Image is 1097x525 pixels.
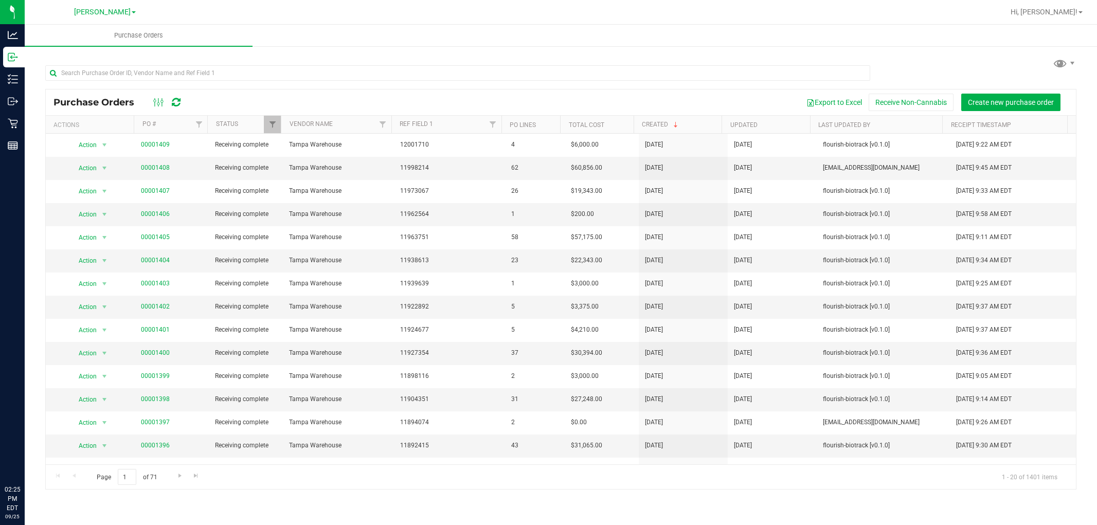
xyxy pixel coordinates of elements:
[823,371,944,381] span: flourish-biotrack [v0.1.0]
[400,441,499,450] span: 11892415
[734,186,752,196] span: [DATE]
[511,279,558,288] span: 1
[215,256,277,265] span: Receiving complete
[511,140,558,150] span: 4
[289,186,388,196] span: Tampa Warehouse
[98,462,111,476] span: select
[374,116,391,133] a: Filter
[25,25,253,46] a: Purchase Orders
[823,256,944,265] span: flourish-biotrack [v0.1.0]
[823,441,944,450] span: flourish-biotrack [v0.1.0]
[956,348,1012,358] span: [DATE] 9:36 AM EDT
[571,325,599,335] span: $4,210.00
[645,325,663,335] span: [DATE]
[88,469,166,485] span: Page of 71
[289,418,388,427] span: Tampa Warehouse
[98,439,111,453] span: select
[645,348,663,358] span: [DATE]
[400,186,499,196] span: 11973067
[400,120,433,128] a: Ref Field 1
[734,209,752,219] span: [DATE]
[569,121,604,129] a: Total Cost
[141,233,170,241] a: 00001405
[734,394,752,404] span: [DATE]
[400,418,499,427] span: 11894074
[141,419,170,426] a: 00001397
[956,186,1012,196] span: [DATE] 9:33 AM EDT
[956,325,1012,335] span: [DATE] 9:37 AM EDT
[956,232,1012,242] span: [DATE] 9:11 AM EDT
[645,140,663,150] span: [DATE]
[53,121,130,129] div: Actions
[215,232,277,242] span: Receiving complete
[289,209,388,219] span: Tampa Warehouse
[956,256,1012,265] span: [DATE] 9:34 AM EDT
[8,96,18,106] inline-svg: Outbound
[30,441,43,454] iframe: Resource center unread badge
[215,394,277,404] span: Receiving complete
[571,163,602,173] span: $60,856.00
[400,232,499,242] span: 11963751
[400,163,499,173] span: 11998214
[98,300,111,314] span: select
[289,302,388,312] span: Tampa Warehouse
[571,140,599,150] span: $6,000.00
[69,207,97,222] span: Action
[45,65,870,81] input: Search Purchase Order ID, Vendor Name and Ref Field 1
[511,371,558,381] span: 2
[571,302,599,312] span: $3,375.00
[98,392,111,407] span: select
[571,394,602,404] span: $27,248.00
[734,441,752,450] span: [DATE]
[98,277,111,291] span: select
[571,256,602,265] span: $22,343.00
[645,256,663,265] span: [DATE]
[734,348,752,358] span: [DATE]
[645,302,663,312] span: [DATE]
[1011,8,1077,16] span: Hi, [PERSON_NAME]!
[511,394,558,404] span: 31
[734,371,752,381] span: [DATE]
[142,120,156,128] a: PO #
[118,469,136,485] input: 1
[289,140,388,150] span: Tampa Warehouse
[141,210,170,218] a: 00001406
[141,257,170,264] a: 00001404
[189,469,204,483] a: Go to the last page
[5,485,20,513] p: 02:25 PM EDT
[264,116,281,133] a: Filter
[734,279,752,288] span: [DATE]
[141,303,170,310] a: 00001402
[571,209,594,219] span: $200.00
[215,186,277,196] span: Receiving complete
[645,418,663,427] span: [DATE]
[215,163,277,173] span: Receiving complete
[968,98,1054,106] span: Create new purchase order
[511,441,558,450] span: 43
[141,442,170,449] a: 00001396
[141,372,170,379] a: 00001399
[98,369,111,384] span: select
[8,52,18,62] inline-svg: Inbound
[823,418,944,427] span: [EMAIL_ADDRESS][DOMAIN_NAME]
[98,161,111,175] span: select
[215,348,277,358] span: Receiving complete
[53,97,145,108] span: Purchase Orders
[400,325,499,335] span: 11924677
[215,209,277,219] span: Receiving complete
[289,348,388,358] span: Tampa Warehouse
[69,300,97,314] span: Action
[511,163,558,173] span: 62
[98,254,111,268] span: select
[994,469,1066,484] span: 1 - 20 of 1401 items
[571,371,599,381] span: $3,000.00
[141,280,170,287] a: 00001403
[69,138,97,152] span: Action
[69,277,97,291] span: Action
[69,161,97,175] span: Action
[734,418,752,427] span: [DATE]
[730,121,758,129] a: Updated
[98,230,111,245] span: select
[400,279,499,288] span: 11939639
[400,371,499,381] span: 11898116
